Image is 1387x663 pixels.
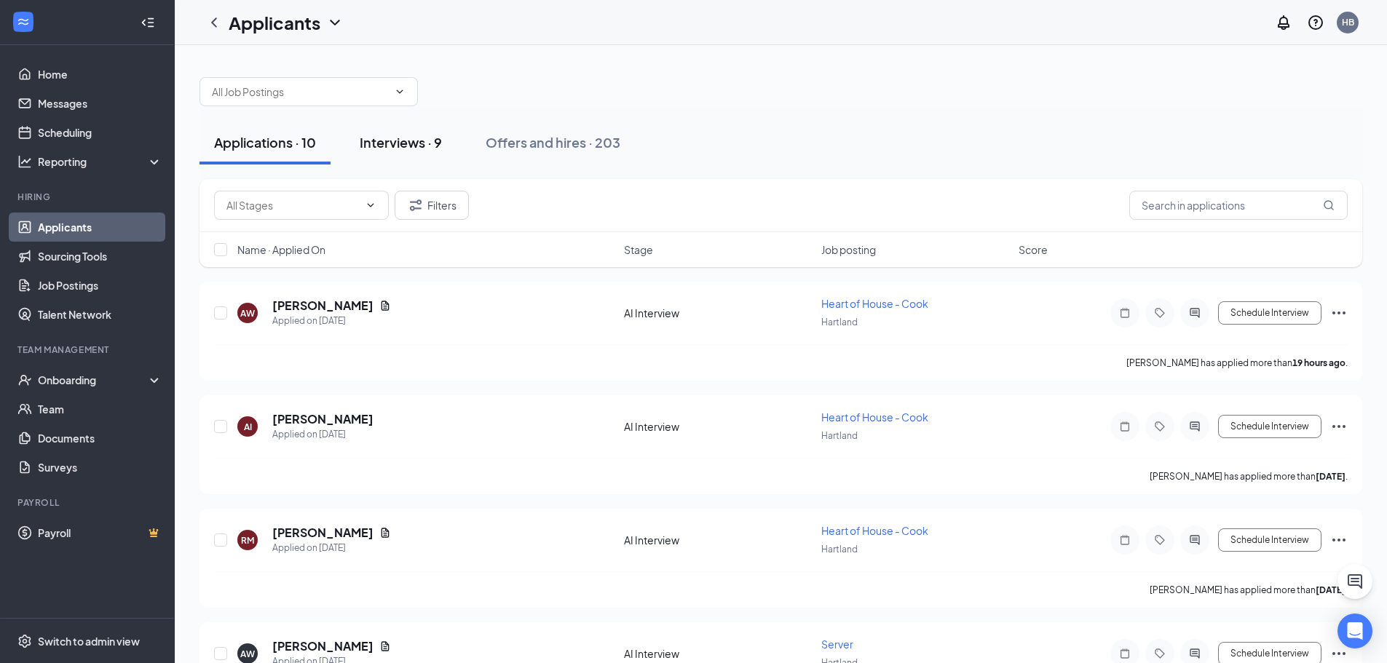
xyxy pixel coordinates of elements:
a: Job Postings [38,271,162,300]
a: PayrollCrown [38,518,162,547]
svg: ActiveChat [1186,534,1204,546]
svg: ChatActive [1346,573,1364,590]
input: All Stages [226,197,359,213]
div: Payroll [17,496,159,509]
div: Open Intercom Messenger [1337,614,1372,648]
div: HB [1342,16,1354,28]
span: Heart of House - Cook [821,297,928,310]
div: Applied on [DATE] [272,314,391,328]
h5: [PERSON_NAME] [272,638,374,654]
h5: [PERSON_NAME] [272,411,374,427]
a: Home [38,60,162,89]
svg: Document [379,640,391,652]
button: ChatActive [1337,564,1372,599]
div: AI Interview [624,419,813,434]
a: Sourcing Tools [38,242,162,271]
a: Applicants [38,213,162,242]
input: All Job Postings [212,84,388,100]
svg: UserCheck [17,373,32,387]
div: AI Interview [624,533,813,547]
b: 19 hours ago [1292,357,1345,368]
h5: [PERSON_NAME] [272,298,374,314]
a: Talent Network [38,300,162,329]
svg: Collapse [141,15,155,30]
div: Applied on [DATE] [272,427,374,442]
svg: Tag [1151,421,1169,432]
svg: WorkstreamLogo [16,15,31,29]
p: [PERSON_NAME] has applied more than . [1150,470,1348,483]
div: Hiring [17,191,159,203]
svg: Note [1116,307,1134,319]
svg: Settings [17,634,32,648]
svg: Filter [407,196,424,214]
button: Schedule Interview [1218,415,1321,438]
svg: ChevronDown [365,199,376,211]
span: Name · Applied On [237,242,325,257]
div: AW [240,307,255,319]
svg: Tag [1151,648,1169,659]
svg: Ellipses [1330,304,1348,322]
input: Search in applications [1129,191,1348,220]
svg: ActiveChat [1186,421,1204,432]
div: Reporting [38,154,163,169]
p: [PERSON_NAME] has applied more than . [1126,357,1348,369]
svg: Tag [1151,534,1169,546]
a: Messages [38,89,162,118]
span: Hartland [821,544,858,555]
b: [DATE] [1316,471,1345,482]
span: Hartland [821,317,858,327]
svg: QuestionInfo [1307,14,1324,31]
svg: Ellipses [1330,531,1348,549]
svg: Note [1116,648,1134,659]
div: Team Management [17,344,159,356]
button: Schedule Interview [1218,528,1321,552]
svg: ChevronLeft [205,14,223,31]
div: AI [244,421,252,433]
span: Stage [624,242,653,257]
svg: Document [379,527,391,539]
svg: Ellipses [1330,418,1348,435]
svg: ChevronDown [326,14,344,31]
span: Heart of House - Cook [821,410,928,424]
button: Schedule Interview [1218,301,1321,325]
div: AI Interview [624,306,813,320]
div: RM [241,534,254,547]
h1: Applicants [229,10,320,35]
p: [PERSON_NAME] has applied more than . [1150,584,1348,596]
svg: Document [379,300,391,311]
button: Filter Filters [395,191,469,220]
svg: MagnifyingGlass [1323,199,1335,211]
h5: [PERSON_NAME] [272,525,374,541]
div: AI Interview [624,646,813,661]
span: Job posting [821,242,876,257]
svg: Note [1116,534,1134,546]
span: Score [1019,242,1048,257]
svg: Ellipses [1330,645,1348,662]
b: [DATE] [1316,584,1345,595]
div: Offers and hires · 203 [486,133,620,151]
svg: ActiveChat [1186,307,1204,319]
svg: ChevronDown [394,86,406,98]
a: Documents [38,424,162,453]
span: Hartland [821,430,858,441]
div: Switch to admin view [38,634,140,648]
a: Team [38,394,162,424]
span: Heart of House - Cook [821,524,928,537]
svg: Note [1116,421,1134,432]
div: Applications · 10 [214,133,316,151]
div: AW [240,648,255,660]
svg: Notifications [1275,14,1292,31]
svg: Analysis [17,154,32,169]
div: Interviews · 9 [360,133,442,151]
svg: ActiveChat [1186,648,1204,659]
svg: Tag [1151,307,1169,319]
div: Applied on [DATE] [272,541,391,555]
div: Onboarding [38,373,150,387]
a: Surveys [38,453,162,482]
span: Server [821,638,853,651]
a: Scheduling [38,118,162,147]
